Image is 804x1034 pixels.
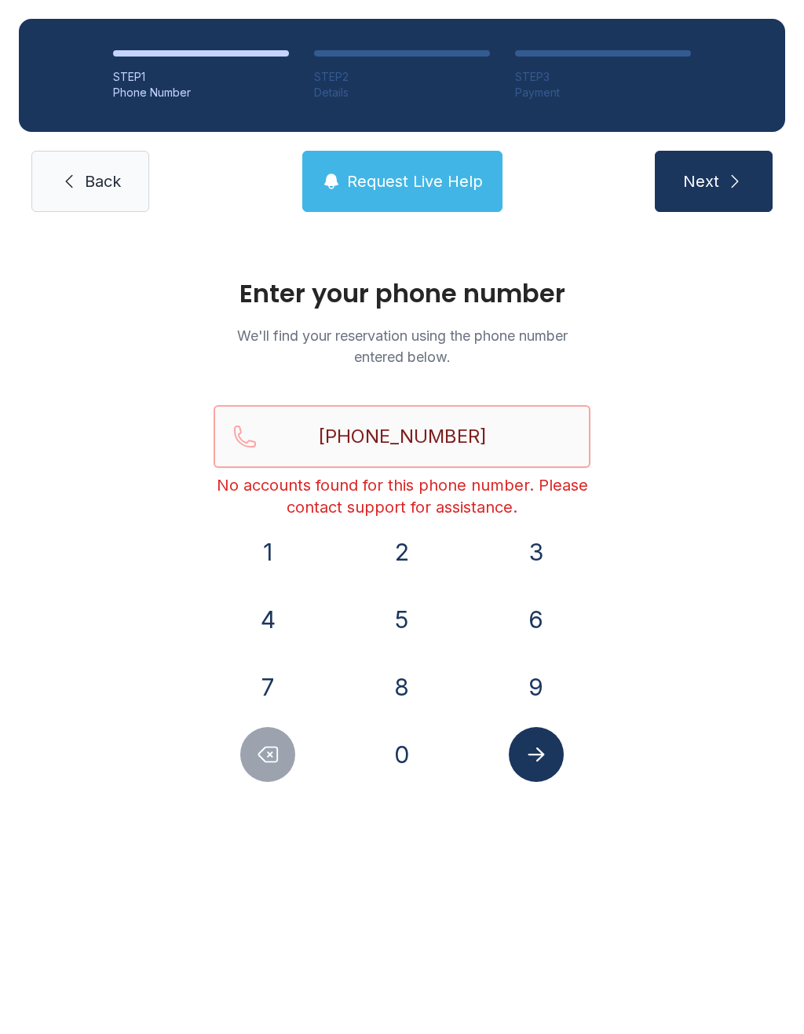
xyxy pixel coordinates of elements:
[314,85,490,100] div: Details
[375,524,429,579] button: 2
[240,659,295,714] button: 7
[240,592,295,647] button: 4
[509,727,564,782] button: Submit lookup form
[375,727,429,782] button: 0
[515,69,691,85] div: STEP 3
[214,281,590,306] h1: Enter your phone number
[375,592,429,647] button: 5
[509,524,564,579] button: 3
[375,659,429,714] button: 8
[515,85,691,100] div: Payment
[509,592,564,647] button: 6
[214,405,590,468] input: Reservation phone number
[85,170,121,192] span: Back
[509,659,564,714] button: 9
[113,85,289,100] div: Phone Number
[347,170,483,192] span: Request Live Help
[240,727,295,782] button: Delete number
[214,325,590,367] p: We'll find your reservation using the phone number entered below.
[683,170,719,192] span: Next
[214,474,590,518] div: No accounts found for this phone number. Please contact support for assistance.
[240,524,295,579] button: 1
[113,69,289,85] div: STEP 1
[314,69,490,85] div: STEP 2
